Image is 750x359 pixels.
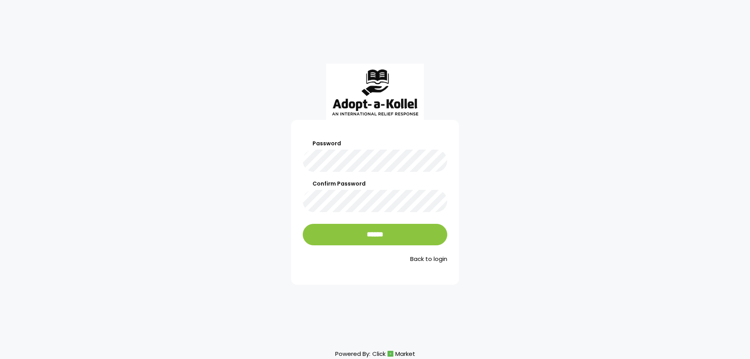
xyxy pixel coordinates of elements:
[335,348,415,359] p: Powered By:
[303,255,447,264] a: Back to login
[303,180,447,188] label: Confirm Password
[372,348,415,359] a: ClickMarket
[303,139,447,148] label: Password
[326,64,424,120] img: aak_logo_sm.jpeg
[387,351,393,357] img: cm_icon.png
